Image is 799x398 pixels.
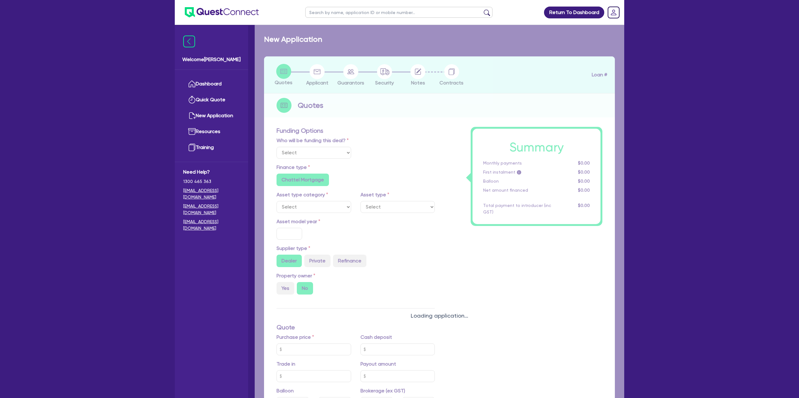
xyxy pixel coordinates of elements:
a: Training [183,140,240,156]
a: [EMAIL_ADDRESS][DOMAIN_NAME] [183,187,240,200]
div: Loading application... [255,311,624,320]
a: [EMAIL_ADDRESS][DOMAIN_NAME] [183,218,240,232]
a: Return To Dashboard [544,7,604,18]
img: new-application [188,112,196,119]
img: quest-connect-logo-blue [185,7,259,17]
img: quick-quote [188,96,196,103]
img: training [188,144,196,151]
span: Welcome [PERSON_NAME] [182,56,241,63]
span: Need Help? [183,168,240,176]
a: [EMAIL_ADDRESS][DOMAIN_NAME] [183,203,240,216]
a: Dropdown toggle [605,4,622,21]
span: 1300 465 363 [183,178,240,185]
a: Quick Quote [183,92,240,108]
a: New Application [183,108,240,124]
a: Dashboard [183,76,240,92]
input: Search by name, application ID or mobile number... [305,7,493,18]
img: icon-menu-close [183,36,195,47]
img: resources [188,128,196,135]
a: Resources [183,124,240,140]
